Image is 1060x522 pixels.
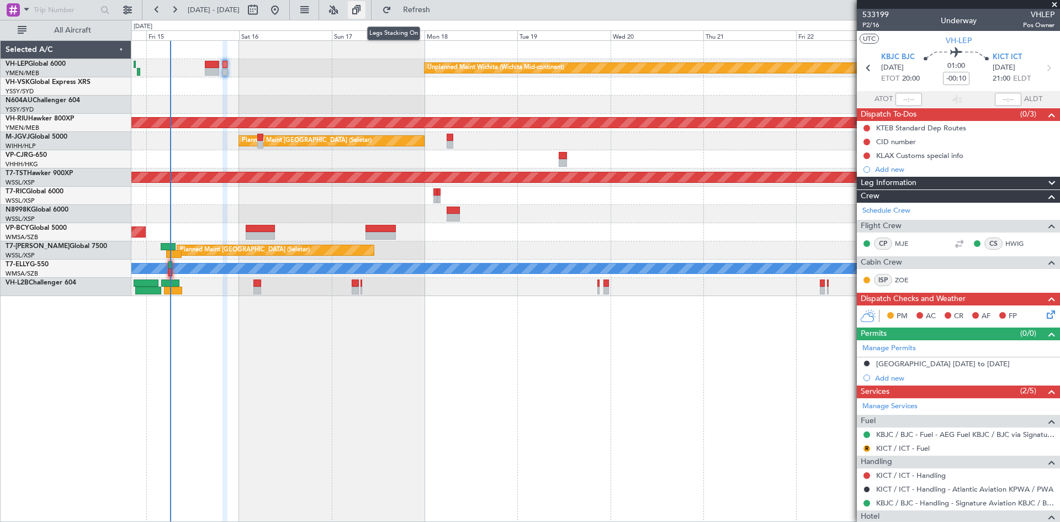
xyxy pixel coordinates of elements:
[6,251,35,260] a: WSSL/XSP
[876,484,1053,494] a: KICT / ICT - Handling - Atlantic Aviation KPWA / PWA
[861,386,889,398] span: Services
[6,134,30,140] span: M-JGVJ
[881,73,899,85] span: ETOT
[862,401,918,412] a: Manage Services
[875,94,893,105] span: ATOT
[6,170,73,177] a: T7-TSTHawker 900XP
[1023,20,1054,30] span: Pos Owner
[861,190,879,203] span: Crew
[874,238,892,250] div: CP
[862,343,916,354] a: Manage Permits
[242,133,372,149] div: Planned Maint [GEOGRAPHIC_DATA] (Seletar)
[876,430,1054,439] a: KBJC / BJC - Fuel - AEG Fuel KBJC / BJC via Signature (EJ Asia Only)
[394,6,440,14] span: Refresh
[862,9,889,20] span: 533199
[993,73,1010,85] span: 21:00
[947,61,965,72] span: 01:00
[860,34,879,44] button: UTC
[6,106,34,114] a: YSSY/SYD
[6,115,28,122] span: VH-RIU
[861,415,876,428] span: Fuel
[982,311,990,322] span: AF
[6,87,34,96] a: YSSY/SYD
[946,35,972,46] span: VH-LEP
[6,97,80,104] a: N604AUChallenger 604
[146,30,239,40] div: Fri 15
[863,445,870,452] button: R
[6,134,67,140] a: M-JGVJGlobal 5000
[6,207,68,213] a: N8998KGlobal 6000
[1013,73,1031,85] span: ELDT
[6,225,67,231] a: VP-BCYGlobal 5000
[875,165,1054,174] div: Add new
[34,2,97,18] input: Trip Number
[6,261,30,268] span: T7-ELLY
[517,30,610,40] div: Tue 19
[1009,311,1017,322] span: FP
[1020,328,1036,339] span: (0/0)
[6,69,39,77] a: YMEN/MEB
[926,311,936,322] span: AC
[897,311,908,322] span: PM
[6,97,33,104] span: N604AU
[1023,9,1054,20] span: VHLEP
[861,293,966,305] span: Dispatch Checks and Weather
[902,73,920,85] span: 20:00
[861,108,916,121] span: Dispatch To-Dos
[876,359,1010,368] div: [GEOGRAPHIC_DATA] [DATE] to [DATE]
[876,471,946,480] a: KICT / ICT - Handling
[881,52,915,63] span: KBJC BJC
[861,177,916,189] span: Leg Information
[6,215,35,223] a: WSSL/XSP
[6,142,36,150] a: WIHH/HLP
[6,280,76,286] a: VH-L2BChallenger 604
[703,30,796,40] div: Thu 21
[862,20,889,30] span: P2/16
[796,30,889,40] div: Fri 22
[876,137,916,146] div: CID number
[862,205,910,217] a: Schedule Crew
[876,123,966,133] div: KTEB Standard Dep Routes
[954,311,963,322] span: CR
[861,456,892,468] span: Handling
[6,197,35,205] a: WSSL/XSP
[6,280,29,286] span: VH-L2B
[6,243,70,250] span: T7-[PERSON_NAME]
[12,22,120,39] button: All Aircraft
[875,373,1054,383] div: Add new
[6,160,38,168] a: VHHH/HKG
[876,151,963,160] div: KLAX Customs special info
[239,30,332,40] div: Sat 16
[6,233,38,241] a: WMSA/SZB
[6,61,28,67] span: VH-LEP
[6,152,47,159] a: VP-CJRG-650
[6,61,66,67] a: VH-LEPGlobal 6000
[29,27,116,34] span: All Aircraft
[941,15,977,27] div: Underway
[993,62,1015,73] span: [DATE]
[876,444,930,453] a: KICT / ICT - Fuel
[874,274,892,286] div: ISP
[6,178,35,187] a: WSSL/XSP
[6,270,38,278] a: WMSA/SZB
[984,238,1003,250] div: CS
[425,30,517,40] div: Mon 18
[1020,108,1036,120] span: (0/3)
[427,60,564,76] div: Unplanned Maint Wichita (Wichita Mid-continent)
[881,62,904,73] span: [DATE]
[134,22,152,31] div: [DATE]
[1005,239,1030,249] a: HWIG
[6,188,26,195] span: T7-RIC
[895,239,920,249] a: MJE
[6,79,91,86] a: VH-VSKGlobal Express XRS
[6,261,49,268] a: T7-ELLYG-550
[367,27,420,40] div: Legs Stacking On
[6,225,29,231] span: VP-BCY
[377,1,443,19] button: Refresh
[6,152,28,159] span: VP-CJR
[6,79,30,86] span: VH-VSK
[188,5,240,15] span: [DATE] - [DATE]
[895,93,922,106] input: --:--
[1020,385,1036,397] span: (2/5)
[6,115,74,122] a: VH-RIUHawker 800XP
